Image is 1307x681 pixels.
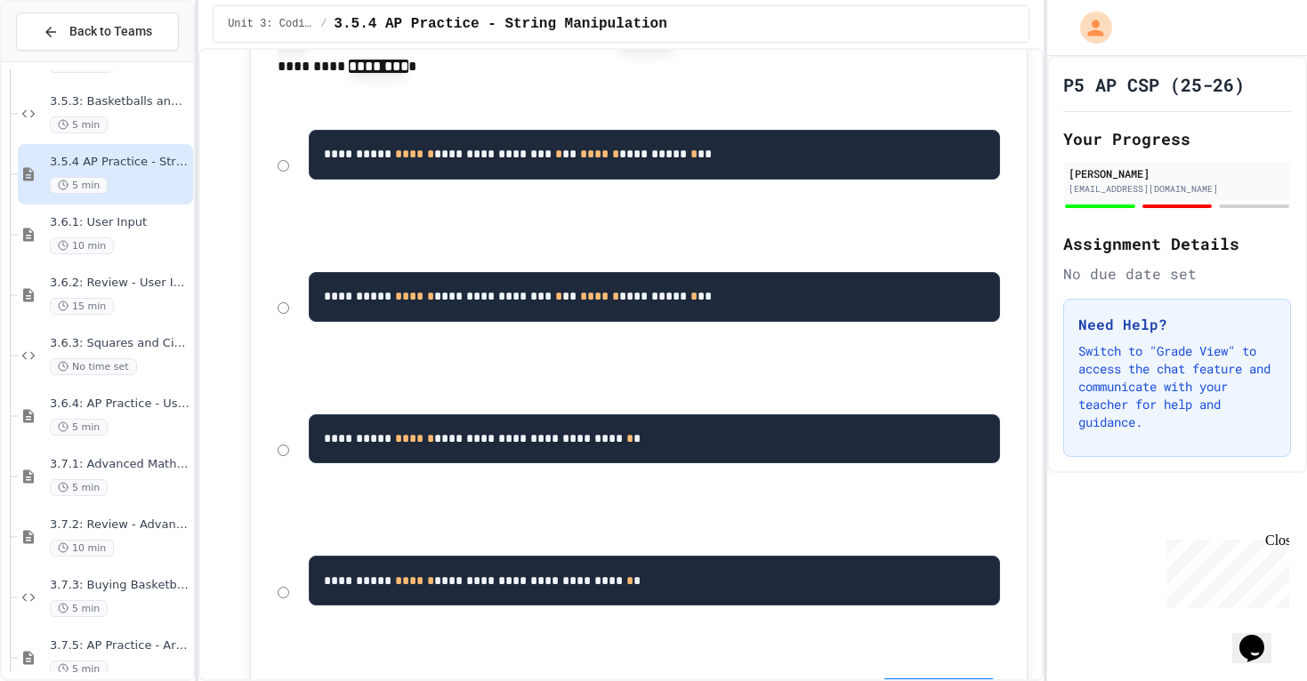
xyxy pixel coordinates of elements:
iframe: chat widget [1232,610,1289,663]
span: 5 min [50,661,108,677]
span: 5 min [50,419,108,436]
span: 3.7.5: AP Practice - Arithmetic Operators [50,638,190,653]
span: No time set [50,358,137,375]
span: 3.7.2: Review - Advanced Math in Python [50,517,190,533]
h1: P5 AP CSP (25-26) [1063,72,1245,97]
button: Back to Teams [16,12,179,51]
div: Chat with us now!Close [7,7,123,113]
span: 10 min [50,540,114,557]
span: / [320,17,327,31]
span: 5 min [50,600,108,617]
h3: Need Help? [1078,314,1276,335]
span: 3.5.3: Basketballs and Footballs [50,94,190,109]
span: Unit 3: Coding [228,17,313,31]
span: 15 min [50,298,114,315]
div: No due date set [1063,263,1291,284]
span: 3.6.3: Squares and Circles [50,336,190,351]
span: 5 min [50,116,108,133]
span: 3.5.4 AP Practice - String Manipulation [334,13,666,35]
span: 5 min [50,177,108,194]
span: 3.5.4 AP Practice - String Manipulation [50,155,190,170]
div: [PERSON_NAME] [1069,165,1286,181]
iframe: chat widget [1159,533,1289,608]
span: 3.7.1: Advanced Math in Python [50,457,190,472]
h2: Assignment Details [1063,231,1291,256]
span: 3.6.1: User Input [50,215,190,230]
span: 3.7.3: Buying Basketballs [50,578,190,593]
h2: Your Progress [1063,126,1291,151]
span: 10 min [50,237,114,254]
span: 3.6.4: AP Practice - User Input [50,397,190,412]
div: [EMAIL_ADDRESS][DOMAIN_NAME] [1069,182,1286,196]
span: Back to Teams [69,22,152,41]
p: Switch to "Grade View" to access the chat feature and communicate with your teacher for help and ... [1078,342,1276,431]
div: My Account [1061,7,1117,48]
span: 5 min [50,479,108,496]
span: 3.6.2: Review - User Input [50,276,190,291]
